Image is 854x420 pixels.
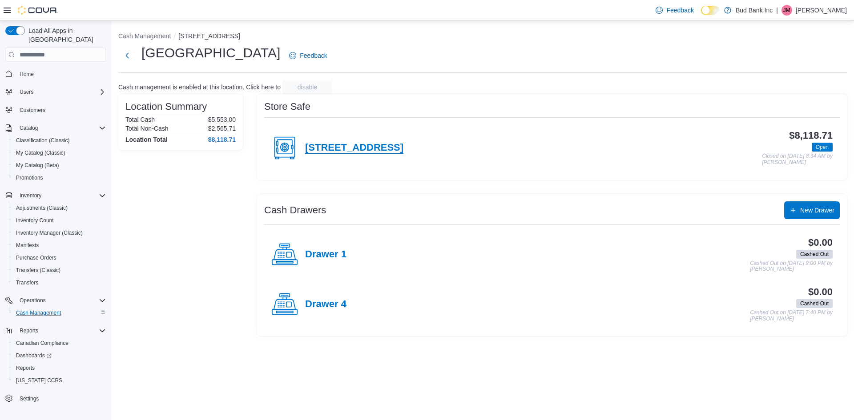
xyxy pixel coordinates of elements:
[16,123,106,133] span: Catalog
[125,136,168,143] h4: Location Total
[12,338,72,348] a: Canadian Compliance
[16,217,54,224] span: Inventory Count
[20,107,45,114] span: Customers
[16,162,59,169] span: My Catalog (Beta)
[796,299,833,308] span: Cashed Out
[305,299,346,310] h4: Drawer 4
[9,349,109,362] a: Dashboards
[701,15,701,16] span: Dark Mode
[16,309,61,316] span: Cash Management
[16,87,37,97] button: Users
[12,252,60,263] a: Purchase Orders
[9,202,109,214] button: Adjustments (Classic)
[16,393,42,404] a: Settings
[2,324,109,337] button: Reports
[20,395,39,402] span: Settings
[12,172,106,183] span: Promotions
[125,101,207,112] h3: Location Summary
[16,190,106,201] span: Inventory
[16,295,49,306] button: Operations
[12,160,63,171] a: My Catalog (Beta)
[16,229,83,236] span: Inventory Manager (Classic)
[298,83,317,92] span: disable
[812,143,833,152] span: Open
[9,264,109,276] button: Transfers (Classic)
[20,88,33,96] span: Users
[12,203,106,213] span: Adjustments (Classic)
[750,310,833,322] p: Cashed Out on [DATE] 7:40 PM by [PERSON_NAME]
[118,47,136,64] button: Next
[12,338,106,348] span: Canadian Compliance
[9,134,109,147] button: Classification (Classic)
[796,250,833,259] span: Cashed Out
[12,308,64,318] a: Cash Management
[762,153,833,165] p: Closed on [DATE] 8:34 AM by [PERSON_NAME]
[12,308,106,318] span: Cash Management
[2,294,109,307] button: Operations
[264,205,326,216] h3: Cash Drawers
[12,350,55,361] a: Dashboards
[125,125,169,132] h6: Total Non-Cash
[12,277,106,288] span: Transfers
[796,5,847,16] p: [PERSON_NAME]
[18,6,58,15] img: Cova
[16,377,62,384] span: [US_STATE] CCRS
[20,124,38,132] span: Catalog
[12,265,106,276] span: Transfers (Classic)
[2,189,109,202] button: Inventory
[16,137,70,144] span: Classification (Classic)
[282,80,332,94] button: disable
[12,375,106,386] span: Washington CCRS
[16,267,60,274] span: Transfers (Classic)
[16,69,37,80] a: Home
[12,252,106,263] span: Purchase Orders
[784,201,840,219] button: New Drawer
[178,32,240,40] button: [STREET_ADDRESS]
[808,237,833,248] h3: $0.00
[9,172,109,184] button: Promotions
[16,325,42,336] button: Reports
[12,240,106,251] span: Manifests
[20,327,38,334] span: Reports
[125,116,155,123] h6: Total Cash
[9,147,109,159] button: My Catalog (Classic)
[2,104,109,116] button: Customers
[208,136,236,143] h4: $8,118.71
[750,260,833,272] p: Cashed Out on [DATE] 9:00 PM by [PERSON_NAME]
[12,228,86,238] a: Inventory Manager (Classic)
[9,239,109,252] button: Manifests
[16,295,106,306] span: Operations
[20,297,46,304] span: Operations
[16,68,106,79] span: Home
[208,125,236,132] p: $2,565.71
[781,5,792,16] div: Jade Marlatt
[776,5,778,16] p: |
[666,6,693,15] span: Feedback
[16,352,52,359] span: Dashboards
[300,51,327,60] span: Feedback
[9,276,109,289] button: Transfers
[16,190,45,201] button: Inventory
[800,250,829,258] span: Cashed Out
[9,337,109,349] button: Canadian Compliance
[9,374,109,387] button: [US_STATE] CCRS
[12,363,106,373] span: Reports
[2,86,109,98] button: Users
[9,214,109,227] button: Inventory Count
[9,159,109,172] button: My Catalog (Beta)
[12,203,71,213] a: Adjustments (Classic)
[800,206,834,215] span: New Drawer
[118,32,847,42] nav: An example of EuiBreadcrumbs
[2,392,109,405] button: Settings
[9,227,109,239] button: Inventory Manager (Classic)
[12,215,106,226] span: Inventory Count
[16,174,43,181] span: Promotions
[12,277,42,288] a: Transfers
[16,149,65,156] span: My Catalog (Classic)
[16,254,56,261] span: Purchase Orders
[286,47,330,64] a: Feedback
[12,363,38,373] a: Reports
[12,148,69,158] a: My Catalog (Classic)
[16,87,106,97] span: Users
[783,5,790,16] span: JM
